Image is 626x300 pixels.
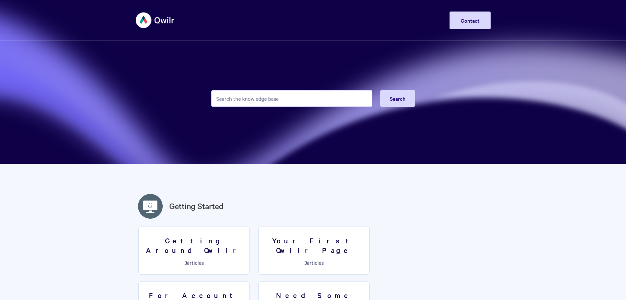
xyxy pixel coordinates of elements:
span: Search [390,95,406,102]
p: articles [143,259,245,265]
h3: Your First Qwilr Page [263,236,365,255]
a: Contact [450,12,491,29]
p: articles [263,259,365,265]
span: 3 [304,259,307,266]
img: Qwilr Help Center [136,8,175,33]
h3: Getting Around Qwilr [143,236,245,255]
input: Search the knowledge base [211,90,372,107]
span: 3 [184,259,187,266]
button: Search [380,90,415,107]
a: Getting Around Qwilr 3articles [138,227,250,275]
a: Getting Started [169,200,223,212]
a: Your First Qwilr Page 3articles [258,227,370,275]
